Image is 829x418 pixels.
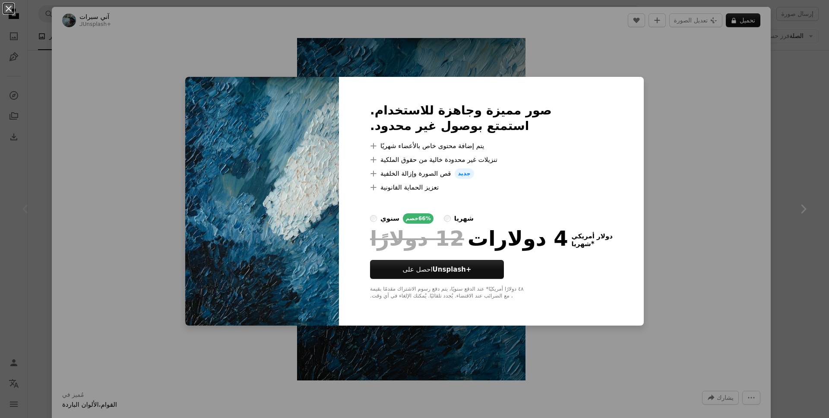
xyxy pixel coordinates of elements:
[380,156,497,164] font: تنزيلات غير محدودة خالية من حقوق الملكية
[370,286,488,292] font: * عند الدفع سنويًا، يتم دفع رسوم الاشتراك مقدمًا بقيمة
[458,170,471,177] font: جديد
[380,170,451,177] font: قص الصورة وإزالة الخلفية
[403,266,433,273] font: احصل على
[489,286,524,292] font: ٤٨ دولارًا أمريكيًا
[380,215,399,222] font: سنوي
[468,226,568,250] font: 4 دولارات
[433,266,471,273] font: Unsplash+
[572,240,591,248] font: شهريا
[370,103,552,117] font: صور مميزة وجاهزة للاستخدام.
[370,293,513,299] font: ، مع الضرائب عند الاقتضاء. يُجدد تلقائيًا. يُمكنك الإلغاء في أي وقت.
[370,119,529,133] font: استمتع بوصول غير محدود.
[370,226,464,250] font: 12 دولارًا
[444,215,451,222] input: شهريا
[405,215,418,222] font: خصم
[370,260,504,279] button: احصل علىUnsplash+
[380,142,484,150] font: يتم إضافة محتوى خاص بالأعضاء شهريًا
[370,215,377,222] input: سنويخصم66%
[572,232,613,240] font: دولار أمريكي
[380,184,439,191] font: تعزيز الحماية القانونية
[454,215,474,222] font: شهريا
[418,215,431,222] font: 66%
[185,77,339,326] img: premium_photo-1664013263421-91e3a8101259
